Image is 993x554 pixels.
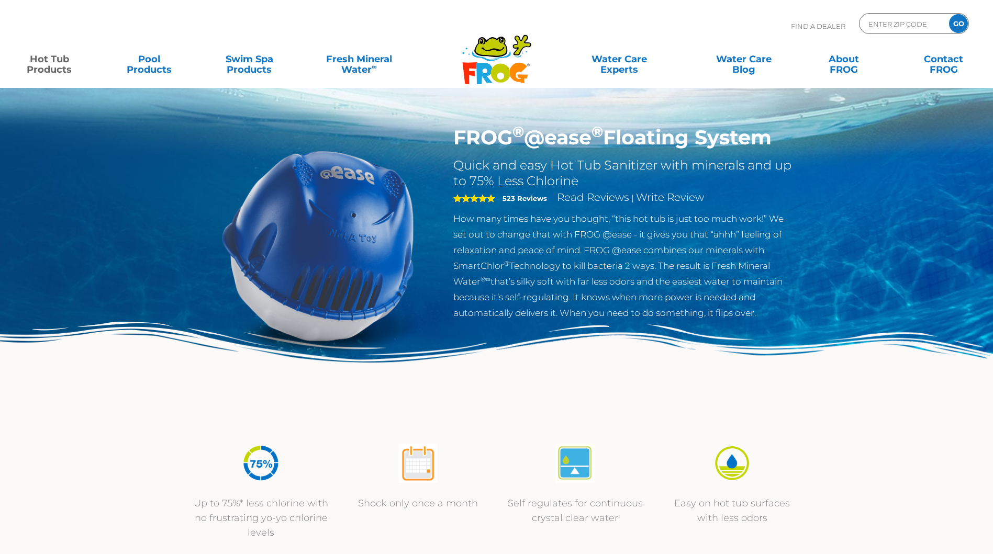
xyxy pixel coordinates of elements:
p: Find A Dealer [791,13,845,39]
input: GO [949,14,968,33]
a: PoolProducts [110,49,188,70]
a: AboutFROG [805,49,883,70]
sup: ∞ [372,62,377,71]
sup: ® [512,122,524,141]
img: atease-icon-shock-once [398,444,438,483]
a: ContactFROG [905,49,983,70]
a: Read Reviews [557,191,629,203]
img: atease-icon-self-regulates [555,444,595,483]
sup: ®∞ [481,275,490,283]
p: Up to 75%* less chlorine with no frustrating yo-yo chlorine levels [193,496,329,540]
span: 5 [453,194,495,202]
h1: FROG @ease Floating System [453,126,795,150]
a: Hot TubProducts [10,49,88,70]
span: | [631,193,634,203]
p: Easy on hot tub surfaces with less odors [664,496,800,525]
img: icon-atease-easy-on [712,444,752,483]
sup: ® [592,122,603,141]
img: icon-atease-75percent-less [241,444,281,483]
p: How many times have you thought, “this hot tub is just too much work!” We set out to change that ... [453,211,795,321]
p: Shock only once a month [350,496,486,511]
sup: ® [504,259,509,267]
img: hot-tub-product-atease-system.png [198,126,438,365]
a: Swim SpaProducts [210,49,288,70]
img: Frog Products Logo [456,21,537,85]
strong: 523 Reviews [503,194,547,202]
a: Water CareBlog [705,49,783,70]
a: Fresh MineralWater∞ [310,49,408,70]
p: Self regulates for continuous crystal clear water [507,496,643,525]
a: Write Review [636,191,704,203]
h2: Quick and easy Hot Tub Sanitizer with minerals and up to 75% Less Chlorine [453,157,795,189]
a: Water CareExperts [556,49,683,70]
